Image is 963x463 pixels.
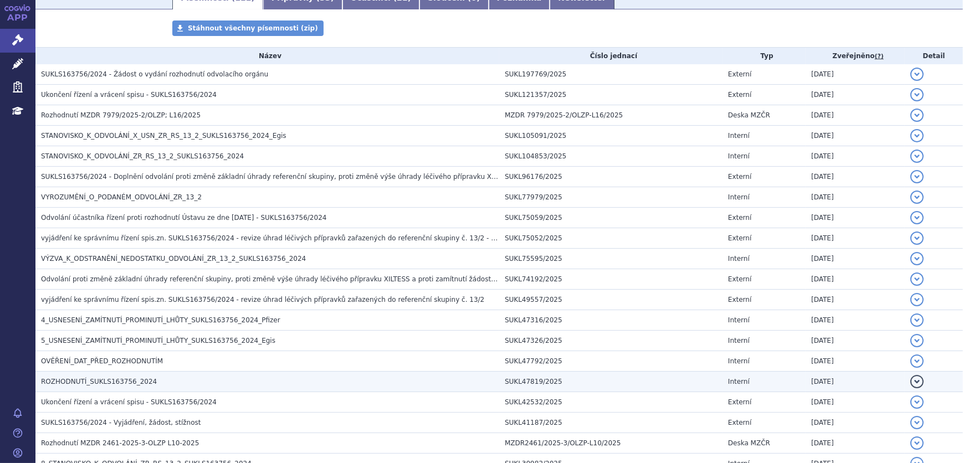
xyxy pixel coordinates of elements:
[910,170,924,183] button: detail
[499,208,723,228] td: SUKL75059/2025
[910,211,924,224] button: detail
[806,105,905,126] td: [DATE]
[806,208,905,228] td: [DATE]
[499,372,723,392] td: SUKL47819/2025
[41,91,217,99] span: Ukončení řízení a vrácení spisu - SUKLS163756/2024
[499,290,723,310] td: SUKL49557/2025
[728,132,750,140] span: Interní
[910,334,924,347] button: detail
[806,228,905,249] td: [DATE]
[728,255,750,263] span: Interní
[499,126,723,146] td: SUKL105091/2025
[41,275,657,283] span: Odvolání proti změně základní úhrady referenční skupiny, proti změně výše úhrady léčivého příprav...
[499,167,723,187] td: SUKL96176/2025
[499,249,723,269] td: SUKL75595/2025
[172,20,324,36] a: Stáhnout všechny písemnosti (zip)
[910,395,924,409] button: detail
[910,191,924,204] button: detail
[910,109,924,122] button: detail
[499,331,723,351] td: SUKL47326/2025
[41,173,693,181] span: SUKLS163756/2024 - Doplnění odvolání proti změně základní úhrady referenční skupiny, proti změně ...
[910,68,924,81] button: detail
[728,296,751,303] span: Externí
[728,173,751,181] span: Externí
[806,290,905,310] td: [DATE]
[499,48,723,64] th: Číslo jednací
[499,64,723,85] td: SUKL197769/2025
[806,392,905,413] td: [DATE]
[806,85,905,105] td: [DATE]
[806,372,905,392] td: [DATE]
[806,331,905,351] td: [DATE]
[806,48,905,64] th: Zveřejněno
[728,214,751,222] span: Externí
[499,228,723,249] td: SUKL75052/2025
[910,231,924,245] button: detail
[806,413,905,433] td: [DATE]
[910,436,924,450] button: detail
[723,48,806,64] th: Typ
[41,132,286,140] span: STANOVISKO_K_ODVOLÁNÍ_X_USN_ZR_RS_13_2_SUKLS163756_2024_Egis
[41,234,575,242] span: vyjádření ke správnímu řízení spis.zn. SUKLS163756/2024 - revize úhrad léčivých přípravků zařazen...
[499,187,723,208] td: SUKL77979/2025
[806,146,905,167] td: [DATE]
[41,378,157,385] span: ROZHODNUTÍ_SUKLS163756_2024
[910,252,924,265] button: detail
[499,351,723,372] td: SUKL47792/2025
[41,255,306,263] span: VÝZVA_K_ODSTRANĚNÍ_NEDOSTATKU_ODVOLÁNÍ_ZR_13_2_SUKLS163756_2024
[728,337,750,344] span: Interní
[499,392,723,413] td: SUKL42532/2025
[41,357,163,365] span: OVĚŘENÍ_DAT_PŘED_ROZHODNUTÍM
[728,316,750,324] span: Interní
[41,214,326,222] span: Odvolání účastníka řízení proti rozhodnutí Ústavu ze dne 7. února 2025 - SUKLS163756/2024
[806,64,905,85] td: [DATE]
[806,187,905,208] td: [DATE]
[41,111,201,119] span: Rozhodnutí MZDR 7979/2025-2/OLZP; L16/2025
[728,234,751,242] span: Externí
[41,193,202,201] span: VYROZUMĚNÍ_O_PODANÉM_ODVOLÁNÍ_ZR_13_2
[728,91,751,99] span: Externí
[910,416,924,429] button: detail
[806,167,905,187] td: [DATE]
[875,53,884,60] abbr: (?)
[499,269,723,290] td: SUKL74192/2025
[499,85,723,105] td: SUKL121357/2025
[499,105,723,126] td: MZDR 7979/2025-2/OLZP-L16/2025
[41,316,280,324] span: 4_USNESENÍ_ZAMÍTNUTÍ_PROMINUTÍ_LHŮTY_SUKLS163756_2024_Pfizer
[35,48,499,64] th: Název
[910,354,924,368] button: detail
[41,439,199,447] span: Rozhodnutí MZDR 2461-2025-3-OLZP L10-2025
[910,313,924,327] button: detail
[806,269,905,290] td: [DATE]
[910,129,924,142] button: detail
[728,70,751,78] span: Externí
[728,275,751,283] span: Externí
[728,357,750,365] span: Interní
[499,146,723,167] td: SUKL104853/2025
[41,398,217,406] span: Ukončení řízení a vrácení spisu - SUKLS163756/2024
[910,293,924,306] button: detail
[499,413,723,433] td: SUKL41187/2025
[728,111,770,119] span: Deska MZČR
[41,419,201,426] span: SUKLS163756/2024 - Vyjádření, žádost, stížnost
[806,126,905,146] td: [DATE]
[728,439,770,447] span: Deska MZČR
[499,310,723,331] td: SUKL47316/2025
[910,88,924,101] button: detail
[905,48,963,64] th: Detail
[910,272,924,286] button: detail
[728,419,751,426] span: Externí
[728,152,750,160] span: Interní
[41,70,268,78] span: SUKLS163756/2024 - Žádost o vydání rozhodnutí odvolacího orgánu
[41,296,484,303] span: vyjádření ke správnímu řízení spis.zn. SUKLS163756/2024 - revize úhrad léčivých přípravků zařazen...
[41,152,244,160] span: STANOVISKO_K_ODVOLÁNÍ_ZR_RS_13_2_SUKLS163756_2024
[188,24,318,32] span: Stáhnout všechny písemnosti (zip)
[499,433,723,454] td: MZDR2461/2025-3/OLZP-L10/2025
[728,378,750,385] span: Interní
[806,351,905,372] td: [DATE]
[728,398,751,406] span: Externí
[910,375,924,388] button: detail
[41,337,275,344] span: 5_USNESENÍ_ZAMÍTNUTÍ_PROMINUTÍ_LHŮTY_SUKLS163756_2024_Egis
[806,310,905,331] td: [DATE]
[806,249,905,269] td: [DATE]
